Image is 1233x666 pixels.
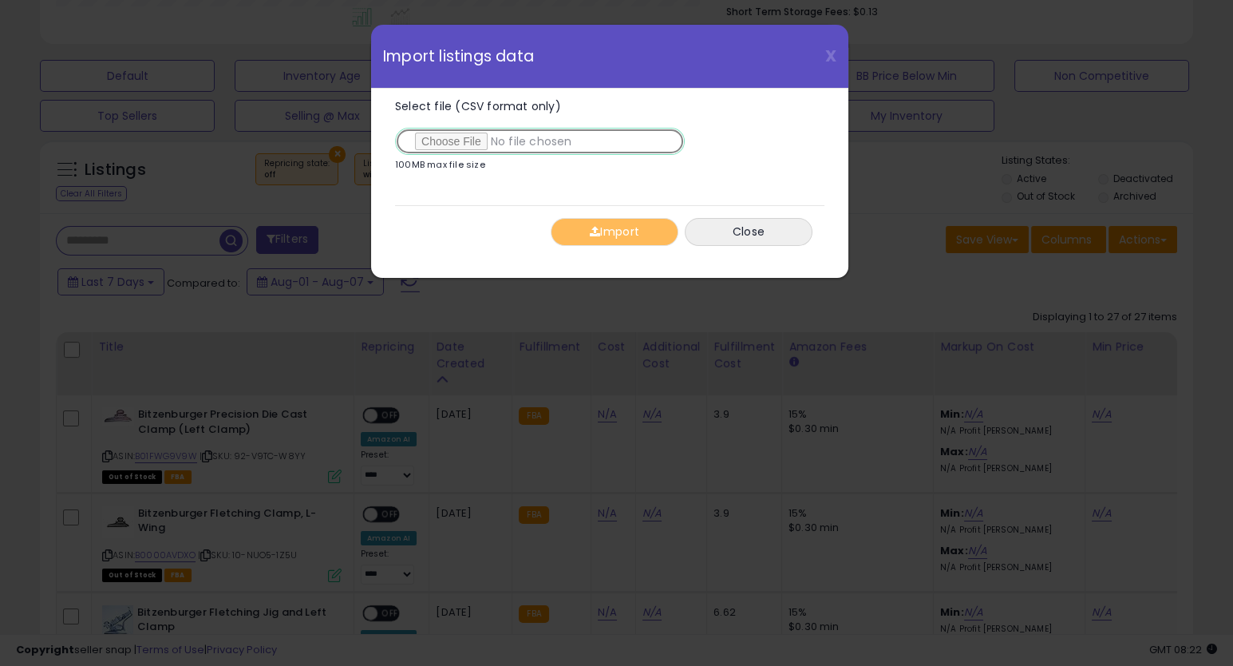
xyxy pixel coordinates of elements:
[383,49,534,64] span: Import listings data
[395,98,561,114] span: Select file (CSV format only)
[395,161,485,169] p: 100MB max file size
[685,218,812,246] button: Close
[551,218,678,246] button: Import
[825,45,836,67] span: X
